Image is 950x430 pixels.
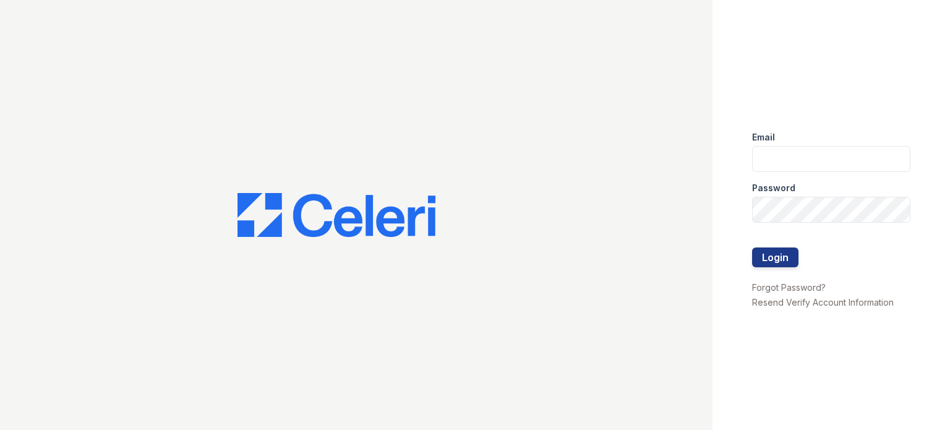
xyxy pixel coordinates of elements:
[752,182,795,194] label: Password
[237,193,435,238] img: CE_Logo_Blue-a8612792a0a2168367f1c8372b55b34899dd931a85d93a1a3d3e32e68fde9ad4.png
[752,282,826,293] a: Forgot Password?
[752,297,894,307] a: Resend Verify Account Information
[752,131,775,144] label: Email
[752,247,798,267] button: Login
